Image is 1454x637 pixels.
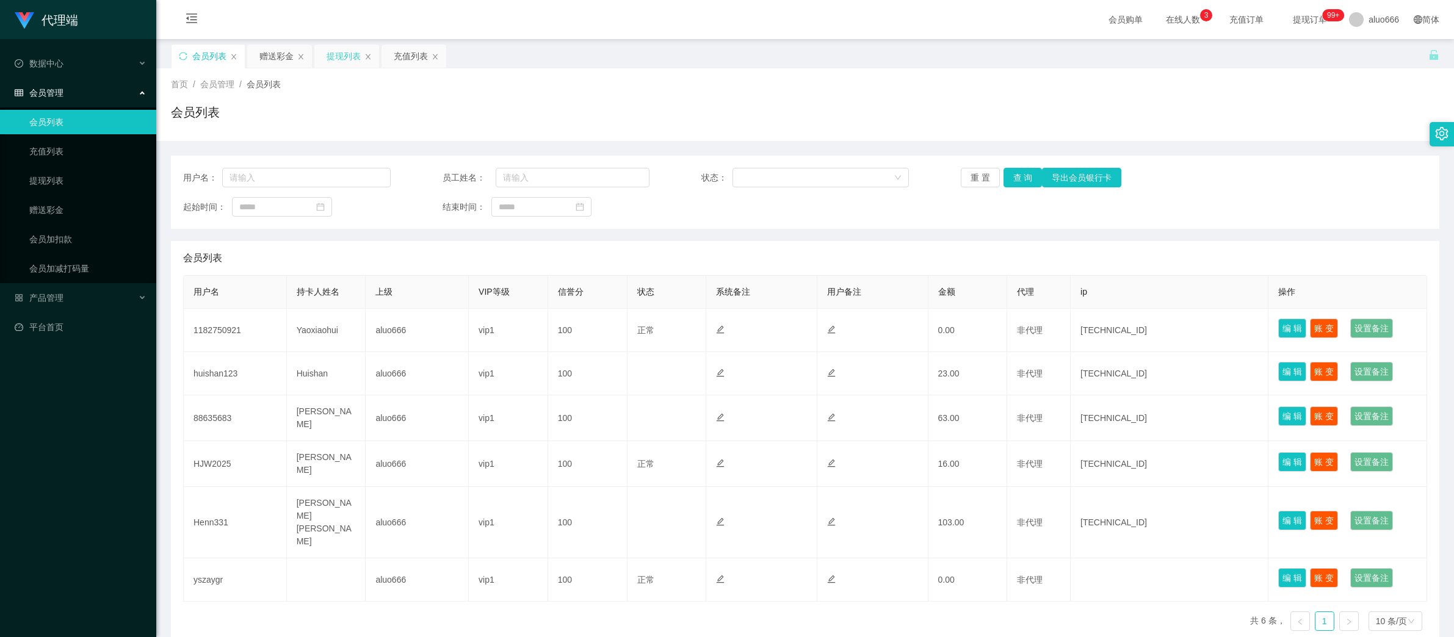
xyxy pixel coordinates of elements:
td: 63.00 [928,395,1008,441]
div: 会员列表 [192,45,226,68]
td: [TECHNICAL_ID] [1071,352,1268,395]
td: aluo666 [366,395,469,441]
i: 图标: edit [716,369,725,377]
i: 图标: edit [827,575,836,583]
td: 16.00 [928,441,1008,487]
i: 图标: unlock [1428,49,1439,60]
li: 下一页 [1339,611,1359,631]
span: 用户名 [194,287,219,297]
td: aluo666 [366,441,469,487]
i: 图标: close [297,53,305,60]
i: 图标: edit [827,369,836,377]
td: vip1 [469,487,548,558]
td: vip1 [469,395,548,441]
sup: 3 [1200,9,1212,21]
i: 图标: check-circle-o [15,59,23,68]
span: 结束时间： [443,201,491,214]
h1: 代理端 [42,1,78,40]
button: 账 变 [1310,511,1338,530]
td: 0.00 [928,309,1008,352]
button: 设置备注 [1350,452,1393,472]
i: 图标: edit [716,413,725,422]
span: 非代理 [1017,459,1043,469]
button: 账 变 [1310,318,1338,338]
a: 会员加扣款 [29,227,146,251]
button: 导出会员银行卡 [1042,168,1121,187]
button: 重 置 [961,168,1000,187]
span: 非代理 [1017,369,1043,378]
span: 上级 [375,287,392,297]
td: Henn331 [184,487,287,558]
td: 100 [548,352,628,395]
span: / [239,79,242,89]
span: 状态： [701,171,732,184]
i: 图标: menu-fold [171,1,212,40]
button: 编 辑 [1278,362,1306,381]
span: 起始时间： [183,201,232,214]
i: 图标: calendar [316,203,325,211]
td: vip1 [469,352,548,395]
span: 非代理 [1017,413,1043,423]
i: 图标: down [1408,617,1415,626]
button: 设置备注 [1350,362,1393,381]
button: 账 变 [1310,362,1338,381]
a: 会员加减打码量 [29,256,146,281]
span: 会员管理 [15,88,63,98]
i: 图标: edit [716,325,725,334]
i: 图标: edit [827,325,836,334]
span: 代理 [1017,287,1034,297]
td: [PERSON_NAME] [287,395,366,441]
button: 编 辑 [1278,568,1306,588]
button: 设置备注 [1350,318,1393,338]
a: 代理端 [15,15,78,24]
td: [TECHNICAL_ID] [1071,487,1268,558]
span: 在线人数 [1160,15,1206,24]
div: 赠送彩金 [259,45,294,68]
span: 用户名： [183,171,222,184]
span: 非代理 [1017,517,1043,527]
button: 查 询 [1004,168,1043,187]
span: 提现订单 [1287,15,1333,24]
button: 编 辑 [1278,511,1306,530]
a: 1 [1315,612,1334,630]
i: 图标: appstore-o [15,293,23,302]
td: 23.00 [928,352,1008,395]
button: 设置备注 [1350,406,1393,426]
span: 非代理 [1017,325,1043,335]
button: 账 变 [1310,406,1338,426]
span: 数据中心 [15,59,63,68]
span: 正常 [637,459,654,469]
td: 88635683 [184,395,287,441]
button: 账 变 [1310,452,1338,472]
li: 1 [1315,611,1334,631]
td: 100 [548,395,628,441]
span: 正常 [637,325,654,335]
span: 会员管理 [200,79,234,89]
div: 10 条/页 [1376,612,1407,630]
td: 1182750921 [184,309,287,352]
span: 系统备注 [716,287,750,297]
button: 编 辑 [1278,318,1306,338]
span: 非代理 [1017,575,1043,585]
span: 产品管理 [15,293,63,303]
span: 状态 [637,287,654,297]
li: 上一页 [1290,611,1310,631]
span: 正常 [637,575,654,585]
a: 会员列表 [29,110,146,134]
img: logo.9652507e.png [15,12,34,29]
td: 100 [548,558,628,602]
span: 充值订单 [1223,15,1270,24]
input: 请输入 [496,168,650,187]
i: 图标: edit [827,517,836,526]
td: [PERSON_NAME] [PERSON_NAME] [287,487,366,558]
td: 100 [548,487,628,558]
i: 图标: edit [716,459,725,467]
i: 图标: left [1297,618,1304,625]
td: 100 [548,441,628,487]
td: aluo666 [366,487,469,558]
i: 图标: calendar [576,203,584,211]
td: Huishan [287,352,366,395]
td: vip1 [469,309,548,352]
button: 账 变 [1310,568,1338,588]
i: 图标: edit [827,413,836,422]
